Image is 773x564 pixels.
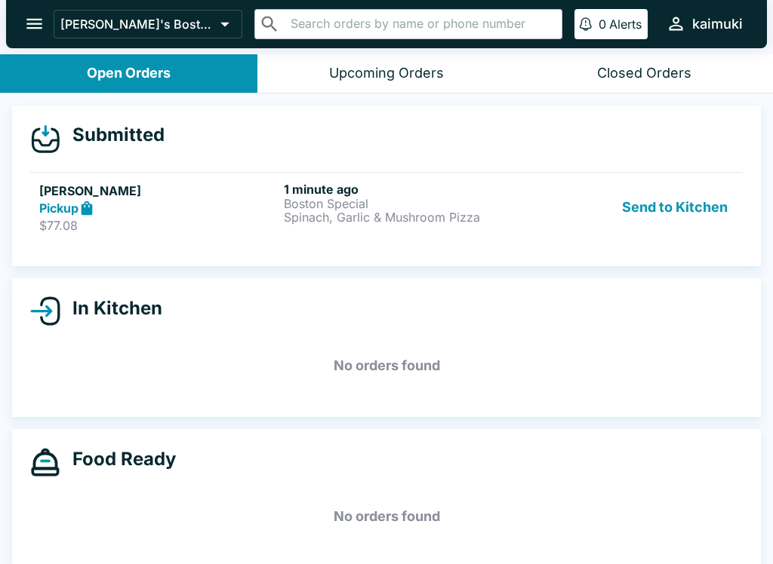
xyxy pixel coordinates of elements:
button: Send to Kitchen [616,182,734,234]
button: [PERSON_NAME]'s Boston Pizza [54,10,242,38]
p: 0 [599,17,606,32]
a: [PERSON_NAME]Pickup$77.081 minute agoBoston SpecialSpinach, Garlic & Mushroom PizzaSend to Kitchen [30,172,743,243]
p: [PERSON_NAME]'s Boston Pizza [60,17,214,32]
p: Boston Special [284,197,522,210]
div: Closed Orders [597,65,691,82]
p: Spinach, Garlic & Mushroom Pizza [284,210,522,224]
button: kaimuki [660,8,749,40]
h6: 1 minute ago [284,182,522,197]
h4: Food Ready [60,448,176,471]
h4: In Kitchen [60,297,162,320]
strong: Pickup [39,201,79,216]
p: Alerts [609,17,642,32]
div: Open Orders [87,65,171,82]
h5: [PERSON_NAME] [39,182,278,200]
p: $77.08 [39,218,278,233]
div: Upcoming Orders [329,65,444,82]
div: kaimuki [692,15,743,33]
h5: No orders found [30,339,743,393]
h5: No orders found [30,489,743,544]
input: Search orders by name or phone number [286,14,556,35]
button: open drawer [15,5,54,43]
h4: Submitted [60,124,165,146]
